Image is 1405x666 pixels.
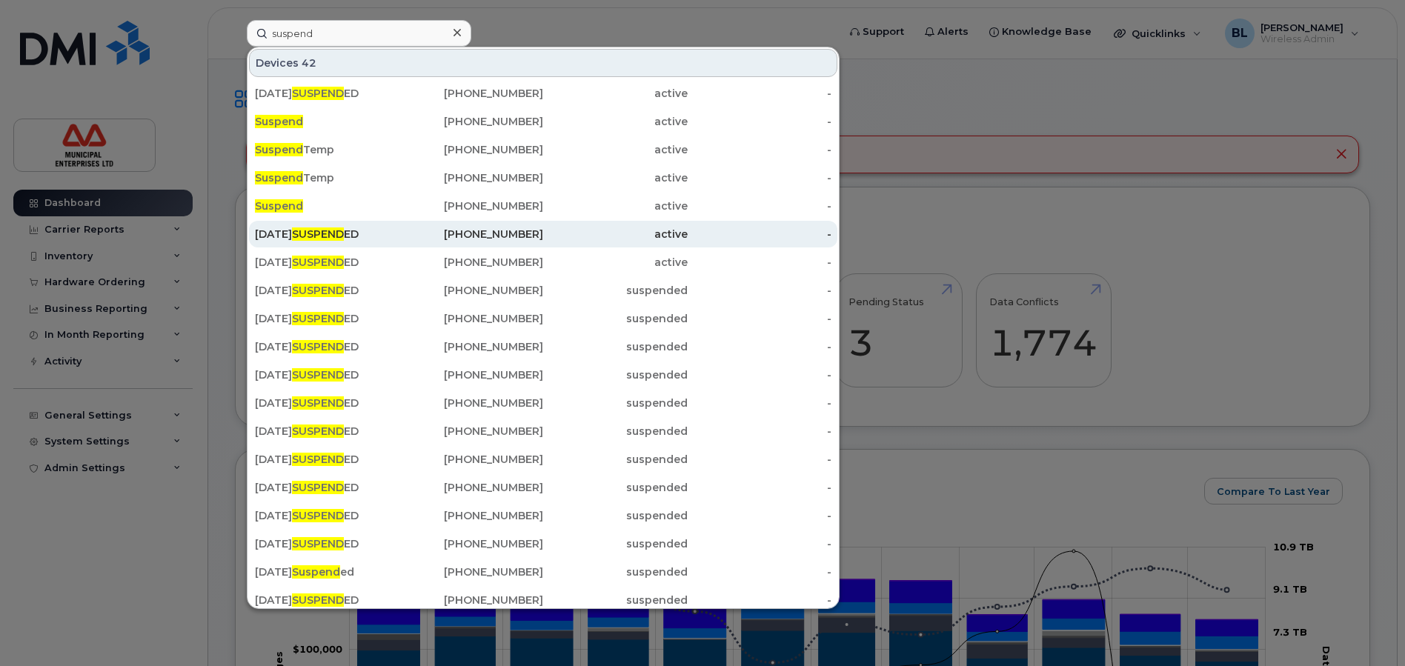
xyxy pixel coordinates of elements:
a: [DATE]SUSPENDED[PHONE_NUMBER]active- [249,221,837,247]
a: Suspend[PHONE_NUMBER]active- [249,193,837,219]
div: - [688,86,832,101]
a: SuspendTemp[PHONE_NUMBER]active- [249,136,837,163]
span: SUSPEND [292,396,344,410]
div: - [688,227,832,242]
div: [DATE] ED [255,480,399,495]
a: [DATE]SUSPENDED[PHONE_NUMBER]suspended- [249,418,837,444]
div: Devices [249,49,837,77]
div: [PHONE_NUMBER] [399,114,544,129]
span: Suspend [292,565,340,579]
div: [DATE] ED [255,283,399,298]
span: SUSPEND [292,368,344,382]
div: active [543,255,688,270]
div: active [543,227,688,242]
div: [PHONE_NUMBER] [399,86,544,101]
a: [DATE]SUSPENDED[PHONE_NUMBER]suspended- [249,446,837,473]
a: Suspend[PHONE_NUMBER]active- [249,108,837,135]
span: SUSPEND [292,453,344,466]
a: [DATE]SUSPENDED[PHONE_NUMBER]suspended- [249,362,837,388]
a: [DATE]SUSPENDED[PHONE_NUMBER]active- [249,80,837,107]
span: SUSPEND [292,312,344,325]
div: - [688,424,832,439]
div: suspended [543,283,688,298]
div: [DATE] ED [255,311,399,326]
span: Suspend [255,199,303,213]
span: SUSPEND [292,537,344,550]
a: [DATE]SUSPENDED[PHONE_NUMBER]suspended- [249,333,837,360]
span: SUSPEND [292,593,344,607]
div: [DATE] ED [255,424,399,439]
div: suspended [543,311,688,326]
div: [PHONE_NUMBER] [399,227,544,242]
div: [PHONE_NUMBER] [399,283,544,298]
span: SUSPEND [292,481,344,494]
span: SUSPEND [292,87,344,100]
a: [DATE]SUSPENDED[PHONE_NUMBER]active- [249,249,837,276]
div: suspended [543,396,688,410]
div: [PHONE_NUMBER] [399,452,544,467]
div: suspended [543,565,688,579]
div: [DATE] ED [255,508,399,523]
div: [PHONE_NUMBER] [399,508,544,523]
div: [DATE] ED [255,255,399,270]
div: [DATE] ED [255,367,399,382]
div: suspended [543,367,688,382]
div: active [543,170,688,185]
span: Suspend [255,143,303,156]
div: [DATE] ED [255,86,399,101]
div: Temp [255,142,399,157]
div: [PHONE_NUMBER] [399,565,544,579]
div: [PHONE_NUMBER] [399,396,544,410]
div: - [688,255,832,270]
div: suspended [543,508,688,523]
div: [DATE] ed [255,565,399,579]
a: [DATE]SUSPENDED[PHONE_NUMBER]suspended- [249,305,837,332]
div: [DATE] ED [255,339,399,354]
a: [DATE]SUSPENDED[PHONE_NUMBER]suspended- [249,474,837,501]
span: SUSPEND [292,256,344,269]
div: active [543,199,688,213]
div: [DATE] ED [255,452,399,467]
div: [PHONE_NUMBER] [399,170,544,185]
a: [DATE]SUSPENDED[PHONE_NUMBER]suspended- [249,530,837,557]
div: - [688,536,832,551]
div: [PHONE_NUMBER] [399,311,544,326]
div: [DATE] ED [255,536,399,551]
a: [DATE]SUSPENDED[PHONE_NUMBER]suspended- [249,587,837,613]
div: - [688,508,832,523]
div: [PHONE_NUMBER] [399,480,544,495]
span: SUSPEND [292,227,344,241]
span: SUSPEND [292,340,344,353]
div: suspended [543,452,688,467]
div: [PHONE_NUMBER] [399,424,544,439]
div: active [543,142,688,157]
div: - [688,396,832,410]
div: - [688,199,832,213]
div: suspended [543,480,688,495]
div: - [688,311,832,326]
a: [DATE]SUSPENDED[PHONE_NUMBER]suspended- [249,277,837,304]
span: SUSPEND [292,284,344,297]
div: suspended [543,536,688,551]
div: active [543,114,688,129]
div: [PHONE_NUMBER] [399,339,544,354]
div: - [688,452,832,467]
a: [DATE]SUSPENDED[PHONE_NUMBER]suspended- [249,502,837,529]
a: [DATE]SUSPENDED[PHONE_NUMBER]suspended- [249,390,837,416]
div: suspended [543,593,688,607]
div: [PHONE_NUMBER] [399,255,544,270]
div: - [688,142,832,157]
div: - [688,565,832,579]
div: - [688,114,832,129]
span: Suspend [255,171,303,184]
div: [PHONE_NUMBER] [399,536,544,551]
div: [DATE] ED [255,396,399,410]
div: [PHONE_NUMBER] [399,593,544,607]
a: [DATE]Suspended[PHONE_NUMBER]suspended- [249,559,837,585]
div: - [688,283,832,298]
a: SuspendTemp[PHONE_NUMBER]active- [249,164,837,191]
div: - [688,339,832,354]
div: [DATE] ED [255,593,399,607]
div: [PHONE_NUMBER] [399,142,544,157]
div: Temp [255,170,399,185]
